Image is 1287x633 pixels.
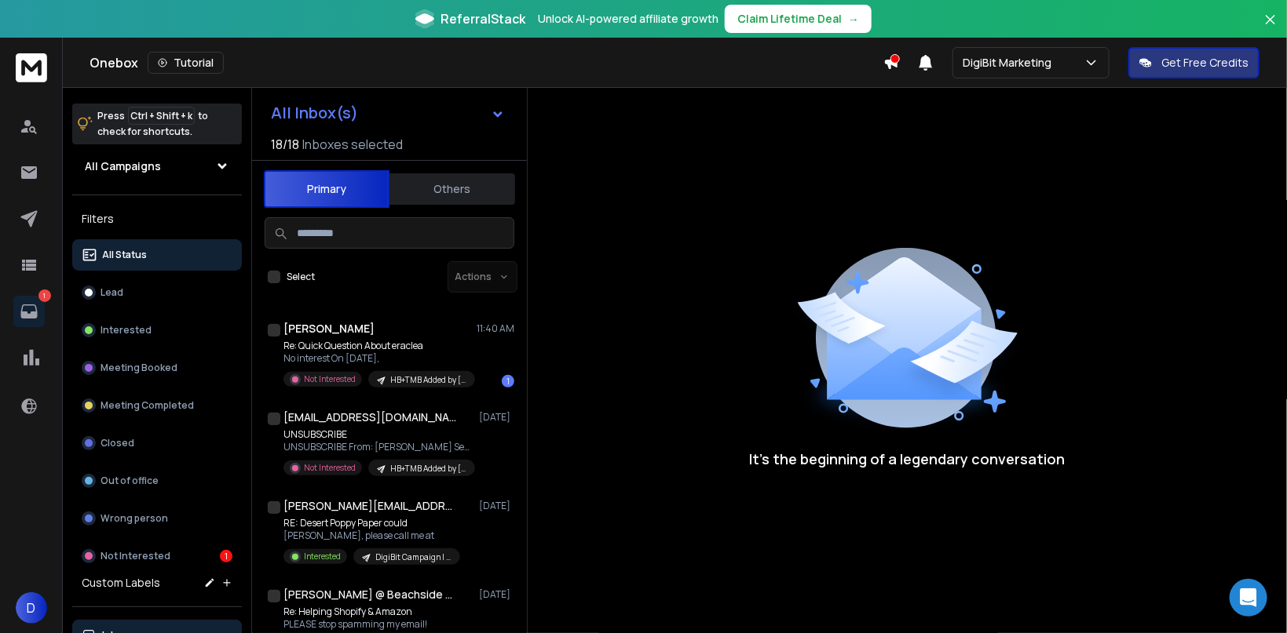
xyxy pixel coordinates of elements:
div: Onebox [90,52,883,74]
span: Ctrl + Shift + k [128,107,195,125]
p: [DATE] [479,411,514,424]
div: 1 [502,375,514,387]
h1: [EMAIL_ADDRESS][DOMAIN_NAME] [283,409,456,425]
h1: All Inbox(s) [271,105,358,121]
p: Lead [101,286,123,299]
p: Not Interested [304,373,356,385]
span: 18 / 18 [271,135,299,154]
p: Re: Helping Shopify & Amazon [283,606,472,618]
p: [DATE] [479,588,514,601]
p: DigiBit Marketing [963,55,1058,71]
p: Not Interested [304,462,356,474]
p: Meeting Completed [101,399,194,412]
p: UNSUBSCRIBE From: [PERSON_NAME] Sent: [283,441,472,453]
div: 1 [220,550,232,562]
p: Unlock AI-powered affiliate growth [538,11,718,27]
button: Tutorial [148,52,224,74]
p: RE: Desert Poppy Paper could [283,517,460,529]
span: ReferralStack [441,9,525,28]
button: Lead [72,277,242,308]
button: All Campaigns [72,151,242,182]
button: Not Interested1 [72,540,242,572]
p: It’s the beginning of a legendary conversation [750,448,1066,470]
p: Not Interested [101,550,170,562]
h1: [PERSON_NAME][EMAIL_ADDRESS][DOMAIN_NAME] [283,498,456,514]
button: Get Free Credits [1128,47,1260,78]
h1: [PERSON_NAME] [283,321,375,337]
button: Closed [72,427,242,459]
h1: All Campaigns [85,158,161,174]
button: Meeting Completed [72,390,242,421]
button: Out of office [72,465,242,497]
p: HB+TMB Added by [PERSON_NAME] [390,463,466,475]
p: Interested [101,324,152,337]
label: Select [287,271,315,283]
a: 1 [13,296,45,327]
h1: [PERSON_NAME] @ Beachside Furnishings [283,587,456,602]
p: HB+TMB Added by [PERSON_NAME] [390,374,466,386]
p: All Status [102,249,147,261]
p: Meeting Booked [101,362,177,374]
p: Re: Quick Question About eraclea [283,340,472,352]
p: [PERSON_NAME], please call me at [283,529,460,542]
p: Press to check for shortcuts. [97,108,208,140]
p: UNSUBSCRIBE [283,428,472,441]
button: Wrong person [72,503,242,534]
p: 11:40 AM [477,322,514,335]
button: D [16,592,47,624]
p: Wrong person [101,512,168,525]
p: Closed [101,437,134,449]
p: Get Free Credits [1161,55,1249,71]
p: Interested [304,551,341,562]
p: 1 [38,289,51,302]
button: Meeting Booked [72,352,242,384]
h3: Inboxes selected [302,135,403,154]
button: All Inbox(s) [258,97,517,129]
p: PLEASE stop spamming my email! [283,618,472,631]
p: No interest On [DATE], [283,352,472,365]
span: → [848,11,859,27]
p: Out of office [101,475,159,487]
p: [DATE] [479,500,514,512]
p: DigiBit Campaign | [DATE] [375,551,451,563]
button: Close banner [1260,9,1281,47]
h3: Filters [72,208,242,230]
div: Open Intercom Messenger [1230,579,1267,617]
h3: Custom Labels [82,575,160,591]
button: Primary [264,170,389,208]
button: All Status [72,239,242,271]
button: Interested [72,315,242,346]
button: Claim Lifetime Deal→ [725,5,872,33]
button: Others [389,172,515,206]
